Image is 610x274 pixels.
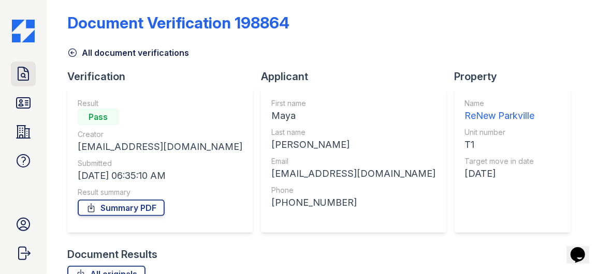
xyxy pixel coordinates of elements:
div: Result [78,98,242,109]
img: CE_Icon_Blue-c292c112584629df590d857e76928e9f676e5b41ef8f769ba2f05ee15b207248.png [12,20,35,42]
a: Summary PDF [78,200,165,216]
div: First name [271,98,436,109]
div: [EMAIL_ADDRESS][DOMAIN_NAME] [271,166,436,181]
div: [PHONE_NUMBER] [271,195,436,210]
iframe: chat widget [567,233,600,264]
div: [EMAIL_ADDRESS][DOMAIN_NAME] [78,140,242,154]
div: Last name [271,127,436,138]
div: Name [465,98,535,109]
div: [DATE] 06:35:10 AM [78,169,242,183]
div: Maya [271,109,436,123]
div: Pass [78,109,119,125]
div: Target move in date [465,156,535,166]
div: Document Verification 198864 [67,13,289,32]
div: [PERSON_NAME] [271,138,436,152]
div: Document Results [67,247,157,262]
div: Creator [78,129,242,140]
div: Submitted [78,158,242,169]
div: Result summary [78,187,242,197]
div: Phone [271,185,436,195]
a: Name ReNew Parkville [465,98,535,123]
a: All document verifications [67,47,189,59]
div: Verification [67,69,261,84]
div: T1 [465,138,535,152]
div: Property [455,69,579,84]
div: Email [271,156,436,166]
div: Applicant [261,69,455,84]
div: [DATE] [465,166,535,181]
div: ReNew Parkville [465,109,535,123]
div: Unit number [465,127,535,138]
